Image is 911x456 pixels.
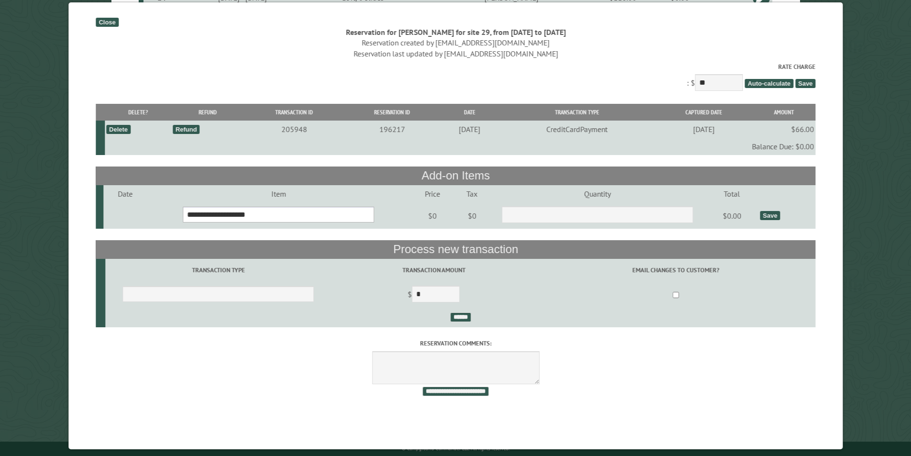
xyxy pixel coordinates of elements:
th: Add-on Items [96,167,815,185]
div: Refund [173,125,200,134]
td: [DATE] [440,121,499,138]
div: Save [760,211,780,220]
th: Transaction ID [244,104,344,121]
div: Reservation created by [EMAIL_ADDRESS][DOMAIN_NAME] [96,37,815,48]
div: Delete [106,125,131,134]
td: Total [705,185,758,202]
small: © Campground Commander LLC. All rights reserved. [402,445,510,452]
label: Transaction Type [107,266,329,275]
td: Item [147,185,410,202]
span: Save [795,79,815,88]
th: Transaction Type [499,104,655,121]
td: Tax [455,185,489,202]
label: Rate Charge [96,62,815,71]
div: : $ [96,62,815,93]
th: Process new transaction [96,240,815,258]
td: $ [331,282,536,309]
td: Price [410,185,455,202]
div: Close [96,18,118,27]
td: [DATE] [655,121,753,138]
td: 205948 [244,121,344,138]
div: Reservation for [PERSON_NAME] for site 29, from [DATE] to [DATE] [96,27,815,37]
th: Date [440,104,499,121]
td: CreditCardPayment [499,121,655,138]
label: Email changes to customer? [538,266,814,275]
td: $66.00 [752,121,815,138]
td: Quantity [489,185,705,202]
th: Refund [171,104,244,121]
th: Captured Date [655,104,753,121]
th: Delete? [105,104,171,121]
label: Reservation comments: [96,339,815,348]
td: $0 [455,202,489,229]
td: Date [103,185,147,202]
span: Auto-calculate [745,79,793,88]
th: Amount [752,104,815,121]
td: $0 [410,202,455,229]
td: 196217 [344,121,440,138]
label: Transaction Amount [332,266,535,275]
div: Reservation last updated by [EMAIL_ADDRESS][DOMAIN_NAME] [96,48,815,59]
td: $0.00 [705,202,758,229]
th: Reservation ID [344,104,440,121]
td: Balance Due: $0.00 [105,138,815,155]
